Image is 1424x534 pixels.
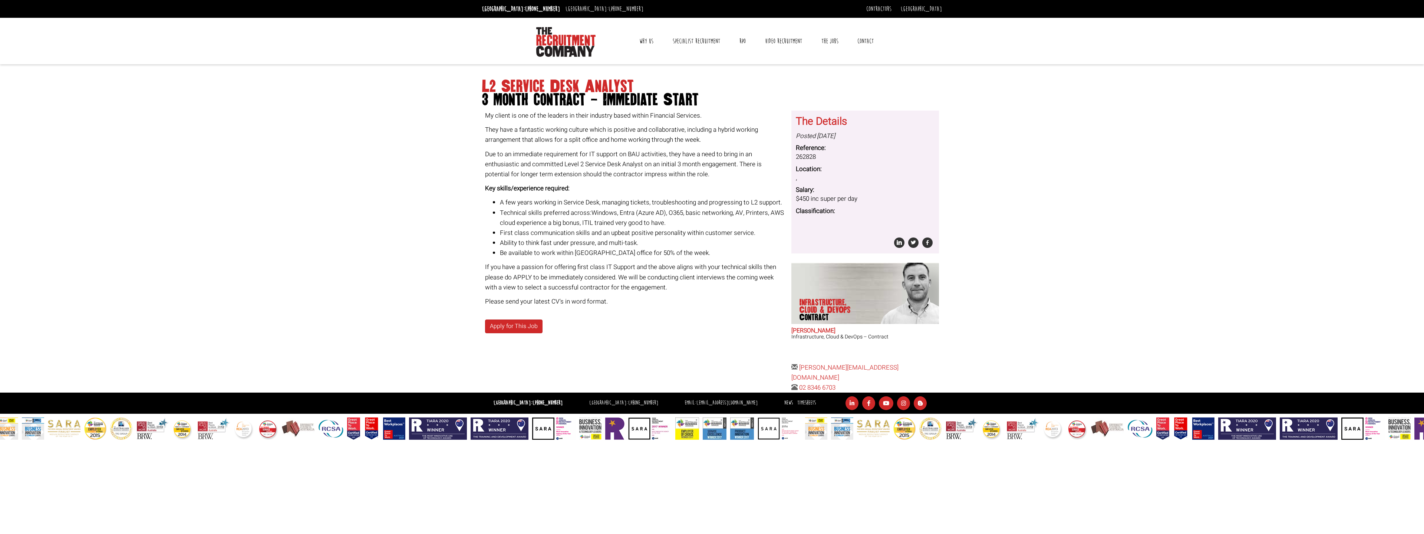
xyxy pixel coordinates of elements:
[796,165,934,174] dt: Location:
[525,5,560,13] a: [PHONE_NUMBER]
[791,363,899,382] a: [PERSON_NAME][EMAIL_ADDRESS][DOMAIN_NAME]
[796,186,934,194] dt: Salary:
[500,228,786,238] li: First class communication skills and an upbeat positive personality within customer service.
[901,5,942,13] a: [GEOGRAPHIC_DATA]
[533,399,563,406] a: [PHONE_NUMBER]
[852,32,879,50] a: Contact
[634,32,659,50] a: Why Us
[734,32,751,50] a: RPO
[609,5,643,13] a: [PHONE_NUMBER]
[485,320,543,333] a: Apply for This Job
[500,208,784,227] span: Windows, Entra (Azure AD), O365, basic networking, AV, Printers, AWS cloud experience a big bonus...
[791,328,939,334] h2: [PERSON_NAME]
[628,399,658,406] a: [PHONE_NUMBER]
[796,116,934,128] h3: The Details
[536,27,596,57] img: The Recruitment Company
[800,299,857,321] p: Infrastructure, Cloud & DevOps
[485,111,786,121] p: My client is one of the leaders in their industry based within Financial Services.
[866,5,891,13] a: Contractors
[696,399,758,406] a: [EMAIL_ADDRESS][DOMAIN_NAME]
[485,184,570,193] strong: Key skills/experience required:
[485,125,786,145] p: They have a fantastic working culture which is positive and collaborative, including a hybrid wor...
[796,131,835,141] i: Posted [DATE]
[796,194,934,203] dd: $450 inc super per day
[485,262,786,292] p: If you have a passion for offering first class IT Support and the above aligns with your technica...
[485,149,786,180] p: Due to an immediate requirement for IT support on BAU activities, they have a need to bring in an...
[796,207,934,216] dt: Classification:
[791,334,939,340] h3: Infrastructure, Cloud & DevOps – Contract
[796,153,934,161] dd: 262828
[480,3,562,15] li: [GEOGRAPHIC_DATA]:
[500,248,786,258] li: Be available to work within [GEOGRAPHIC_DATA] office for 50% of the week.
[482,80,942,107] h1: L2 Service Desk Analyst
[500,197,786,207] li: A few years working in Service Desk, managing tickets, troubleshooting and progressing to L2 supp...
[500,238,786,248] li: Ability to think fast under pressure, and multi-task.
[683,398,759,409] li: Email:
[667,32,726,50] a: Specialist Recruitment
[796,144,934,153] dt: Reference:
[797,399,816,406] a: Timesheets
[868,263,939,324] img: Adam Eshet does Infrastructure, Cloud & DevOps Contract
[494,399,563,406] strong: [GEOGRAPHIC_DATA]:
[799,383,835,392] a: 02 8346 6703
[485,297,786,307] p: Please send your latest CV's in word format.
[587,398,660,409] li: [GEOGRAPHIC_DATA]:
[564,3,645,15] li: [GEOGRAPHIC_DATA]:
[816,32,844,50] a: The Jobs
[500,208,786,228] li: Technical skills preferred across:
[796,174,934,183] dd: ,
[800,314,857,321] span: Contract
[784,399,793,406] a: News
[759,32,808,50] a: Video Recruitment
[482,93,942,107] span: 3 month contract - Immediate Start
